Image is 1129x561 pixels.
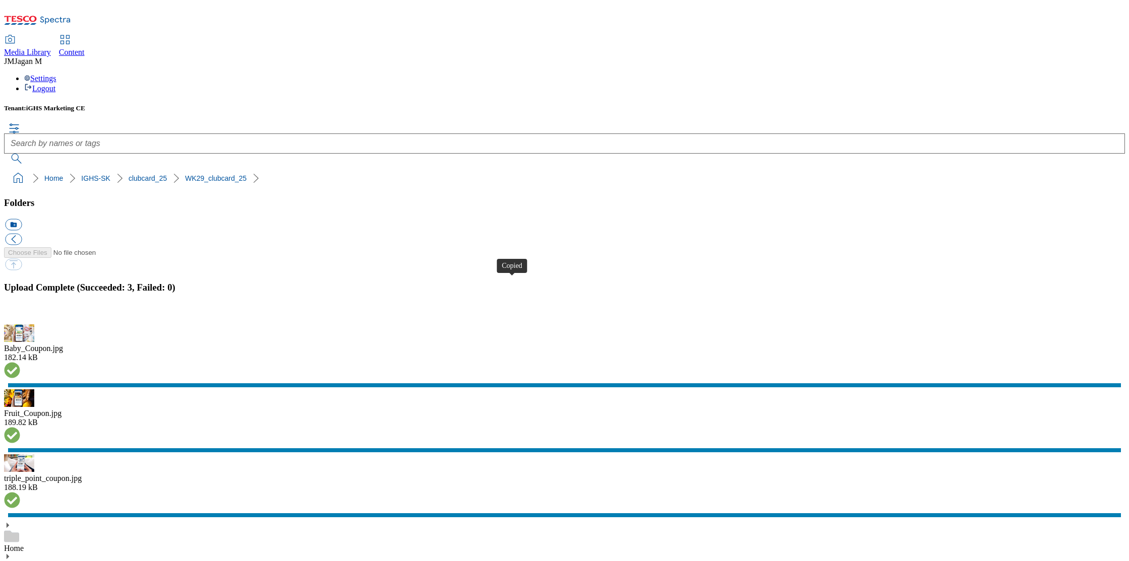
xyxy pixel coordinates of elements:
[4,344,1125,353] div: Baby_Coupon.jpg
[4,353,1125,362] div: 182.14 kB
[59,36,85,57] a: Content
[4,282,1125,293] h3: Upload Complete (Succeeded: 3, Failed: 0)
[4,36,51,57] a: Media Library
[4,169,1125,188] nav: breadcrumb
[4,454,34,472] img: preview
[4,418,1125,427] div: 189.82 kB
[10,170,26,186] a: home
[4,474,1125,483] div: triple_point_coupon.jpg
[4,324,34,342] img: preview
[26,104,85,112] span: iGHS Marketing CE
[24,84,55,93] a: Logout
[4,544,24,552] a: Home
[4,409,1125,418] div: Fruit_Coupon.jpg
[4,104,1125,112] h5: Tenant:
[4,57,14,65] span: JM
[24,74,56,83] a: Settings
[14,57,42,65] span: Jagan M
[4,483,1125,492] div: 188.19 kB
[59,48,85,56] span: Content
[4,48,51,56] span: Media Library
[81,174,110,182] a: IGHS-SK
[129,174,167,182] a: clubcard_25
[44,174,63,182] a: Home
[185,174,246,182] a: WK29_clubcard_25
[4,133,1125,154] input: Search by names or tags
[4,389,34,407] img: preview
[4,197,1125,208] h3: Folders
